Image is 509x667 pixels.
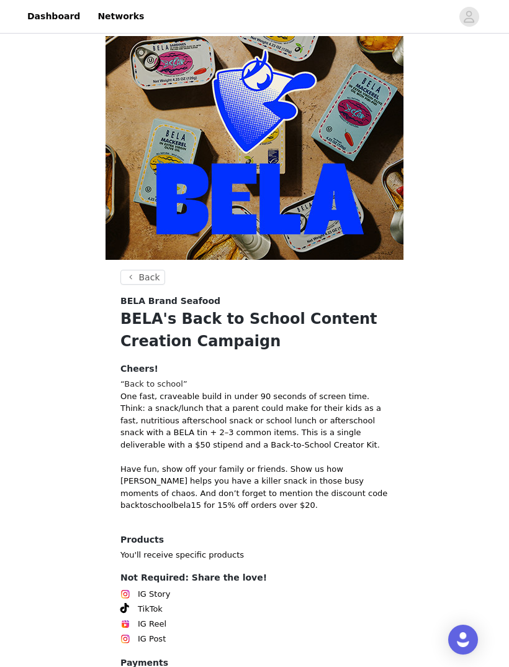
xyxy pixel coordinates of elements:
span: TikTok [138,603,163,615]
img: Instagram Icon [120,589,130,599]
span: IG Post [138,633,166,645]
h4: Products [120,533,389,546]
div: Open Intercom Messenger [448,625,478,655]
div: avatar [463,7,475,27]
span: IG Story [138,588,170,600]
img: campaign image [106,36,403,260]
h2: “Back to school” [120,378,389,390]
span: IG Reel [138,618,166,630]
img: Instagram Icon [120,634,130,644]
h1: BELA's Back to School Content Creation Campaign [120,308,389,352]
a: Dashboard [20,2,88,30]
img: Instagram Reels Icon [120,619,130,629]
h4: Not Required: Share the love! [120,571,389,584]
span: BELA Brand Seafood [120,295,220,308]
p: One fast, craveable build in under 90 seconds of screen time. Think: a snack/lunch that a parent ... [120,390,389,512]
h4: Cheers! [120,362,389,375]
a: Networks [90,2,151,30]
p: You'll receive specific products [120,549,389,561]
button: Back [120,270,165,285]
